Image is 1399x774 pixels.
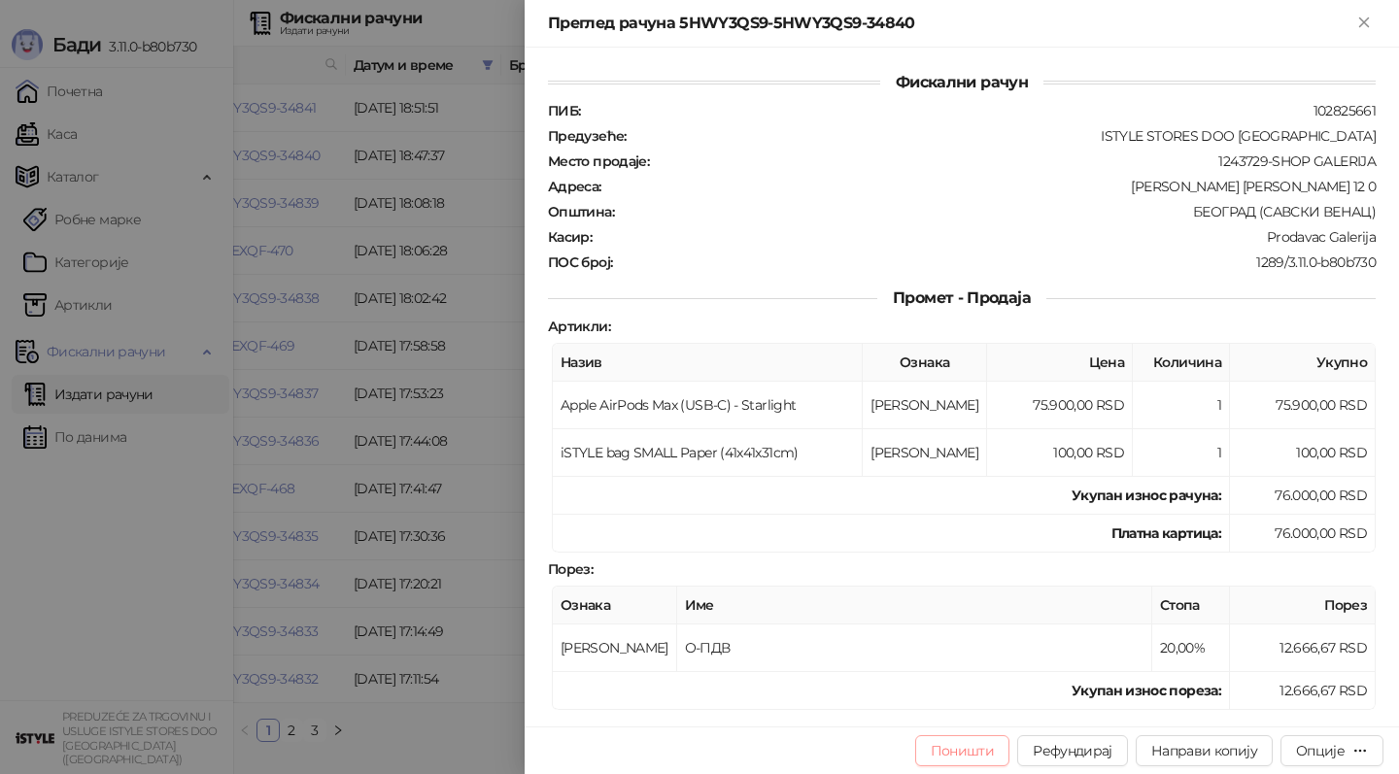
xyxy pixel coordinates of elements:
[1230,624,1376,672] td: 12.666,67 RSD
[1230,344,1376,382] th: Укупно
[1111,524,1221,542] strong: Платна картица :
[1133,382,1230,429] td: 1
[548,253,612,271] strong: ПОС број :
[614,253,1378,271] div: 1289/3.11.0-b80b730
[1352,12,1376,35] button: Close
[548,102,580,119] strong: ПИБ :
[863,344,987,382] th: Ознака
[1072,487,1221,504] strong: Укупан износ рачуна :
[1133,344,1230,382] th: Количина
[1151,742,1257,759] span: Направи копију
[553,587,677,624] th: Ознака
[1136,735,1273,766] button: Направи копију
[880,73,1043,91] span: Фискални рачун
[594,228,1378,246] div: Prodavac Galerija
[548,560,593,578] strong: Порез :
[987,382,1133,429] td: 75.900,00 RSD
[1230,587,1376,624] th: Порез
[1152,587,1230,624] th: Стопа
[677,624,1152,672] td: О-ПДВ
[603,178,1378,195] div: [PERSON_NAME] [PERSON_NAME] 12 0
[1230,672,1376,710] td: 12.666,67 RSD
[915,735,1010,766] button: Поништи
[1152,624,1230,672] td: 20,00%
[1230,382,1376,429] td: 75.900,00 RSD
[548,178,601,195] strong: Адреса :
[553,624,677,672] td: [PERSON_NAME]
[863,382,987,429] td: [PERSON_NAME]
[548,318,610,335] strong: Артикли :
[553,429,863,477] td: iSTYLE bag SMALL Paper (41x41x31cm)
[548,127,627,145] strong: Предузеће :
[1133,429,1230,477] td: 1
[548,152,649,170] strong: Место продаје :
[987,429,1133,477] td: 100,00 RSD
[651,152,1378,170] div: 1243729-SHOP GALERIJA
[629,127,1378,145] div: ISTYLE STORES DOO [GEOGRAPHIC_DATA]
[877,288,1046,307] span: Промет - Продаја
[1230,477,1376,515] td: 76.000,00 RSD
[1017,735,1128,766] button: Рефундирај
[1230,515,1376,553] td: 76.000,00 RSD
[1280,735,1383,766] button: Опције
[1072,682,1221,699] strong: Укупан износ пореза:
[1230,429,1376,477] td: 100,00 RSD
[548,203,614,220] strong: Општина :
[548,725,629,743] strong: ПФР време :
[548,228,592,246] strong: Касир :
[582,102,1378,119] div: 102825661
[553,344,863,382] th: Назив
[631,725,1378,743] div: [DATE] 18:47:37
[677,587,1152,624] th: Име
[616,203,1378,220] div: БЕОГРАД (САВСКИ ВЕНАЦ)
[987,344,1133,382] th: Цена
[863,429,987,477] td: [PERSON_NAME]
[553,382,863,429] td: Apple AirPods Max (USB-C) - Starlight
[548,12,1352,35] div: Преглед рачуна 5HWY3QS9-5HWY3QS9-34840
[1296,742,1345,759] div: Опције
